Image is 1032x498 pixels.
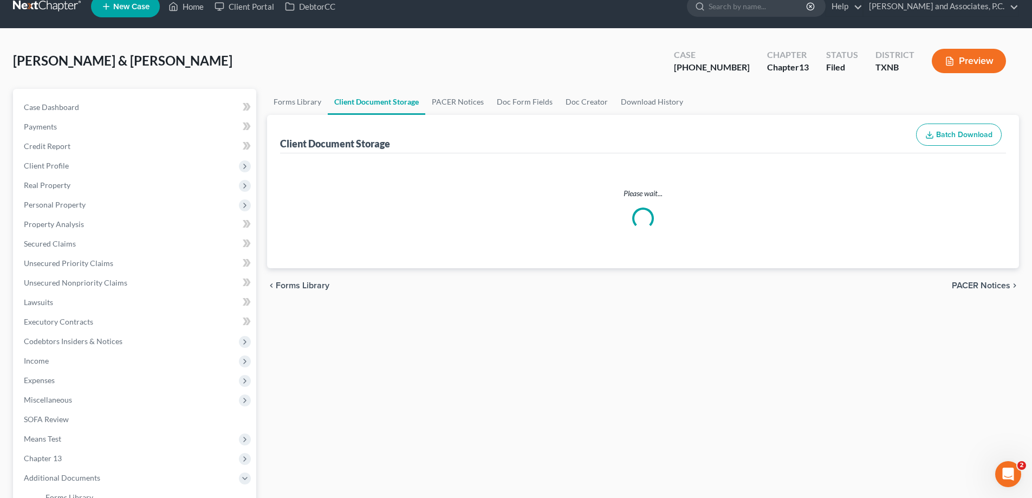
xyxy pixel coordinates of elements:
[1010,281,1019,290] i: chevron_right
[24,473,100,482] span: Additional Documents
[15,273,256,293] a: Unsecured Nonpriority Claims
[24,180,70,190] span: Real Property
[15,254,256,273] a: Unsecured Priority Claims
[799,62,809,72] span: 13
[932,49,1006,73] button: Preview
[614,89,690,115] a: Download History
[24,239,76,248] span: Secured Claims
[267,281,276,290] i: chevron_left
[952,281,1010,290] span: PACER Notices
[15,410,256,429] a: SOFA Review
[15,98,256,117] a: Case Dashboard
[916,124,1002,146] button: Batch Download
[24,454,62,463] span: Chapter 13
[24,258,113,268] span: Unsecured Priority Claims
[826,49,858,61] div: Status
[767,49,809,61] div: Chapter
[24,317,93,326] span: Executory Contracts
[280,137,390,150] div: Client Document Storage
[24,200,86,209] span: Personal Property
[24,376,55,385] span: Expenses
[113,3,150,11] span: New Case
[24,415,69,424] span: SOFA Review
[674,49,750,61] div: Case
[24,395,72,404] span: Miscellaneous
[15,215,256,234] a: Property Analysis
[267,281,329,290] button: chevron_left Forms Library
[875,49,914,61] div: District
[276,281,329,290] span: Forms Library
[1017,461,1026,470] span: 2
[24,102,79,112] span: Case Dashboard
[24,141,70,151] span: Credit Report
[328,89,425,115] a: Client Document Storage
[559,89,614,115] a: Doc Creator
[952,281,1019,290] button: PACER Notices chevron_right
[15,137,256,156] a: Credit Report
[995,461,1021,487] iframe: Intercom live chat
[24,219,84,229] span: Property Analysis
[15,117,256,137] a: Payments
[24,161,69,170] span: Client Profile
[490,89,559,115] a: Doc Form Fields
[425,89,490,115] a: PACER Notices
[15,293,256,312] a: Lawsuits
[24,122,57,131] span: Payments
[24,356,49,365] span: Income
[875,61,914,74] div: TXNB
[24,297,53,307] span: Lawsuits
[674,61,750,74] div: [PHONE_NUMBER]
[267,89,328,115] a: Forms Library
[24,278,127,287] span: Unsecured Nonpriority Claims
[24,434,61,443] span: Means Test
[936,130,992,139] span: Batch Download
[15,234,256,254] a: Secured Claims
[13,53,232,68] span: [PERSON_NAME] & [PERSON_NAME]
[15,312,256,332] a: Executory Contracts
[282,188,1004,199] p: Please wait...
[826,61,858,74] div: Filed
[767,61,809,74] div: Chapter
[24,337,122,346] span: Codebtors Insiders & Notices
